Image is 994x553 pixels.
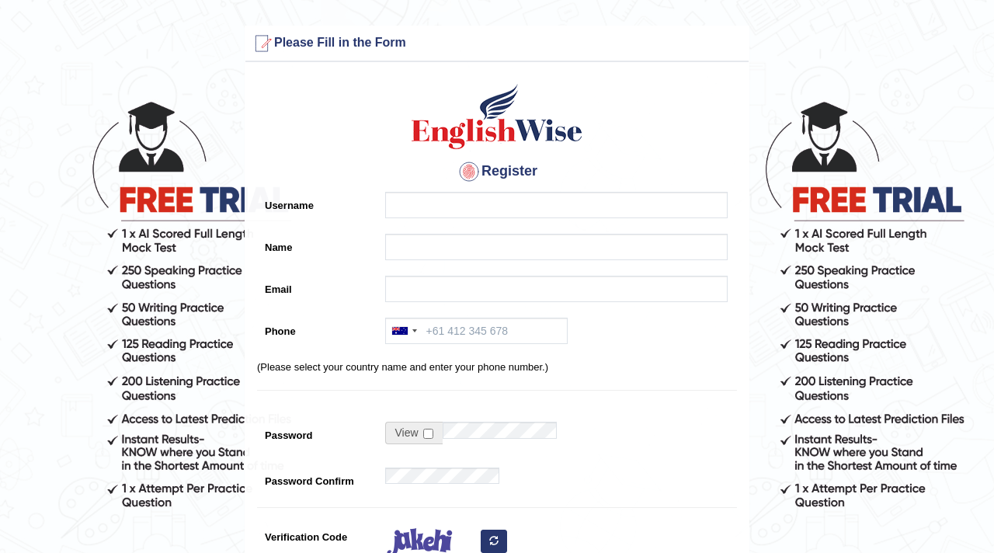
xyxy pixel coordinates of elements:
div: Australia: +61 [386,318,422,343]
label: Email [257,276,377,297]
input: +61 412 345 678 [385,318,568,344]
p: (Please select your country name and enter your phone number.) [257,360,737,374]
label: Password Confirm [257,468,377,489]
label: Password [257,422,377,443]
h4: Register [257,159,737,184]
input: Show/Hide Password [423,429,433,439]
img: Logo of English Wise create a new account for intelligent practice with AI [408,82,586,151]
label: Name [257,234,377,255]
label: Phone [257,318,377,339]
label: Username [257,192,377,213]
label: Verification Code [257,523,377,544]
h3: Please Fill in the Form [249,31,745,56]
